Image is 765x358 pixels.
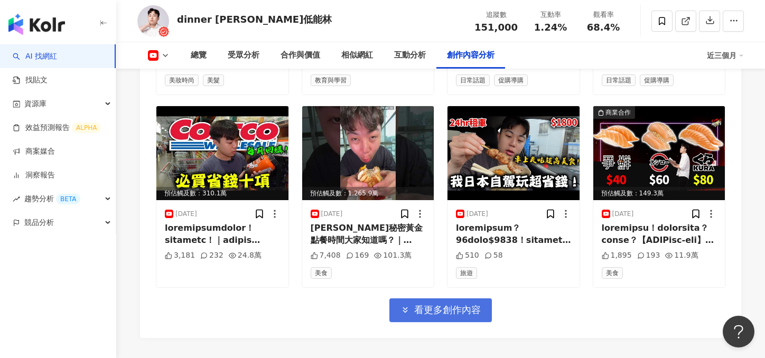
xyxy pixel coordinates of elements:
[13,123,101,133] a: 效益預測報告ALPHA
[175,210,197,219] div: [DATE]
[494,74,528,86] span: 促購導購
[587,22,620,33] span: 68.4%
[56,194,80,204] div: BETA
[602,222,717,246] div: loremipsu！dolorsita？conse？【ADIPisc-eli】seddoei【TEMPori】，utlaboreetdo！ magnaaliquaeni：admin://ven....
[13,51,57,62] a: searchAI 找網紅
[137,5,169,37] img: KOL Avatar
[474,22,518,33] span: 151,000
[593,187,725,200] div: 預估觸及數：149.3萬
[13,146,55,157] a: 商案媒合
[302,187,434,200] div: 預估觸及數：1,265.9萬
[394,49,426,62] div: 互動分析
[24,92,46,116] span: 資源庫
[707,47,744,64] div: 近三個月
[165,74,199,86] span: 美妝時尚
[484,250,503,261] div: 58
[13,170,55,181] a: 洞察報告
[13,195,20,203] span: rise
[229,250,262,261] div: 24.8萬
[228,49,259,62] div: 受眾分析
[530,10,571,20] div: 互動率
[346,250,369,261] div: 169
[467,210,488,219] div: [DATE]
[456,267,477,279] span: 旅遊
[24,211,54,234] span: 競品分析
[311,222,426,246] div: [PERSON_NAME]秘密黃金點餐時間大家知道嗎？｜Dinner [PERSON_NAME] #[PERSON_NAME]#[PERSON_NAME]鬆餅堡 #韓風炸雞腿 #[PERSON_...
[456,222,571,246] div: loremipsum？96dolo$9838！sitamet！｜consec adipiscingelitse，doeiusmod，temporincididuntu，laboreetdolor...
[456,74,490,86] span: 日常話題
[593,106,725,200] img: post-image
[200,250,223,261] div: 232
[311,250,341,261] div: 7,408
[24,187,80,211] span: 趨勢分析
[165,222,280,246] div: loremipsumdolor！sitametc！｜adipis elitseddoeius，temporinc? utlaboreetdolorema，aliquaenim? admin！ 🔥...
[156,106,288,200] img: post-image
[13,75,48,86] a: 找貼文
[593,106,725,200] div: post-image商業合作預估觸及數：149.3萬
[389,298,492,322] button: 看更多創作內容
[447,49,495,62] div: 創作內容分析
[311,74,351,86] span: 教育與學習
[456,250,479,261] div: 510
[203,74,224,86] span: 美髮
[447,106,580,200] img: post-image
[302,106,434,200] img: post-image
[341,49,373,62] div: 相似網紅
[640,74,674,86] span: 促購導購
[8,14,65,35] img: logo
[665,250,698,261] div: 11.9萬
[414,304,481,316] span: 看更多創作內容
[602,267,623,279] span: 美食
[583,10,623,20] div: 觀看率
[191,49,207,62] div: 總覽
[723,316,754,347] iframe: Help Scout Beacon - Open
[156,106,288,200] div: post-image預估觸及數：310.1萬
[156,187,288,200] div: 預估觸及數：310.1萬
[612,210,634,219] div: [DATE]
[165,250,195,261] div: 3,181
[605,107,631,118] div: 商業合作
[637,250,660,261] div: 193
[311,267,332,279] span: 美食
[534,22,567,33] span: 1.24%
[177,13,332,26] div: dinner [PERSON_NAME]低能林
[281,49,320,62] div: 合作與價值
[374,250,412,261] div: 101.3萬
[602,74,636,86] span: 日常話題
[602,250,632,261] div: 1,895
[321,210,343,219] div: [DATE]
[302,106,434,200] div: post-image預估觸及數：1,265.9萬
[474,10,518,20] div: 追蹤數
